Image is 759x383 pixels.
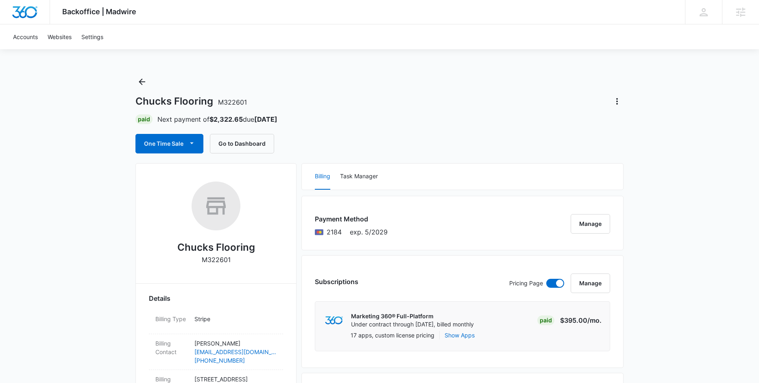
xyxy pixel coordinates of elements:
dt: Billing Contact [155,339,188,356]
button: Back [135,75,148,88]
strong: $2,322.65 [209,115,243,123]
p: [PERSON_NAME] [194,339,277,348]
h3: Payment Method [315,214,388,224]
span: Mastercard ending with [327,227,342,237]
span: Details [149,293,170,303]
h1: Chucks Flooring [135,95,247,107]
button: One Time Sale [135,134,203,153]
button: Show Apps [445,331,475,339]
button: Manage [571,274,610,293]
a: [EMAIL_ADDRESS][DOMAIN_NAME] [194,348,277,356]
p: $395.00 [560,315,602,325]
strong: [DATE] [254,115,277,123]
a: [PHONE_NUMBER] [194,356,277,365]
button: Billing [315,164,330,190]
div: Paid [537,315,554,325]
a: Accounts [8,24,43,49]
button: Go to Dashboard [210,134,274,153]
h3: Subscriptions [315,277,358,287]
button: Task Manager [340,164,378,190]
img: marketing360Logo [325,316,342,325]
span: /mo. [587,316,602,324]
p: M322601 [202,255,231,265]
p: Pricing Page [509,279,543,288]
a: Websites [43,24,76,49]
button: Manage [571,214,610,234]
p: Marketing 360® Full-Platform [351,312,474,320]
p: 17 apps, custom license pricing [351,331,434,339]
dt: Billing Type [155,315,188,323]
div: Billing TypeStripe [149,310,283,334]
p: Next payment of due [157,114,277,124]
p: Under contract through [DATE], billed monthly [351,320,474,328]
p: Stripe [194,315,277,323]
h2: Chucks Flooring [177,240,255,255]
div: Billing Contact[PERSON_NAME][EMAIL_ADDRESS][DOMAIN_NAME][PHONE_NUMBER] [149,334,283,370]
div: Paid [135,114,153,124]
a: Settings [76,24,108,49]
span: M322601 [218,98,247,106]
span: exp. 5/2029 [350,227,388,237]
button: Actions [611,95,624,108]
span: Backoffice | Madwire [62,7,136,16]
